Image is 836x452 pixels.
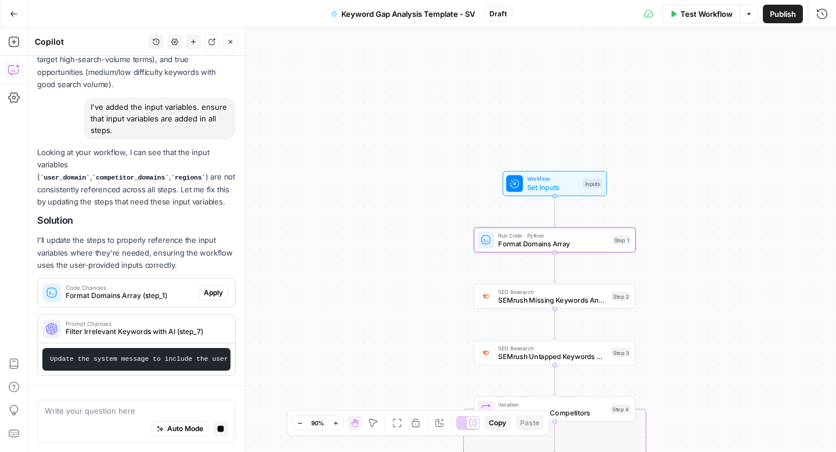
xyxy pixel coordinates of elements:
[474,171,636,196] div: WorkflowSet InputsInputs
[498,288,607,296] span: SEO Research
[763,5,803,23] button: Publish
[204,288,223,298] span: Apply
[498,238,608,249] span: Format Domains Array
[553,253,556,283] g: Edge from step_1 to step_2
[612,235,630,245] div: Step 1
[680,8,733,20] span: Test Workflow
[474,284,636,308] div: SEO ResearchSEMrush Missing Keywords AnalysisStep 2
[770,8,796,20] span: Publish
[553,422,556,452] g: Edge from step_4 to step_5
[167,424,203,434] span: Auto Mode
[498,295,607,305] span: SEMrush Missing Keywords Analysis
[498,351,607,361] span: SEMrush Untapped Keywords Analysis
[66,285,194,290] span: Code Changes
[611,404,631,414] div: Step 4
[583,179,602,188] div: Inputs
[520,418,539,428] span: Paste
[553,196,556,227] g: Edge from start to step_1
[662,5,740,23] button: Test Workflow
[199,285,228,300] button: Apply
[553,309,556,339] g: Edge from step_2 to step_3
[516,415,544,431] button: Paste
[37,146,236,208] p: Looking at your workflow, I can see that the input variables ( , , ) are not consistently referen...
[489,9,507,19] span: Draft
[498,231,608,239] span: Run Code · Python
[498,400,606,408] span: Iteration
[484,415,511,431] button: Copy
[92,174,168,181] code: competitor_domains
[474,227,636,252] div: Run Code · PythonFormat Domains ArrayStep 1
[489,418,506,428] span: Copy
[66,290,194,301] span: Format Domains Array (step_1)
[37,215,236,226] h2: Solution
[66,327,224,337] span: Filter Irrelevant Keywords with AI (step_7)
[527,175,579,183] span: Workflow
[527,182,579,192] span: Set Inputs
[341,8,475,20] span: Keyword Gap Analysis Template - SV
[553,365,556,396] g: Edge from step_3 to step_4
[311,418,324,428] span: 90%
[498,407,606,418] span: Iterate Through Competitors
[324,5,482,23] button: Keyword Gap Analysis Template - SV
[474,340,636,365] div: SEO ResearchSEMrush Untapped Keywords AnalysisStep 3
[481,348,491,357] img: zn8kcn4lc16eab7ly04n2pykiy7x
[37,234,236,271] p: I'll update the steps to properly reference the input variables where they're needed, ensuring th...
[474,397,636,422] div: IterationIterate Through CompetitorsStep 4
[66,321,224,327] span: Prompt Changes
[611,348,631,357] div: Step 3
[35,36,145,48] div: Copilot
[611,292,631,301] div: Step 2
[152,421,208,436] button: Auto Mode
[171,174,205,181] code: regions
[40,174,90,181] code: user_domain
[84,98,236,139] div: I've added the input variables. ensure that input variables are added in all steps.
[498,344,607,352] span: SEO Research
[481,292,491,300] img: zn8kcn4lc16eab7ly04n2pykiy7x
